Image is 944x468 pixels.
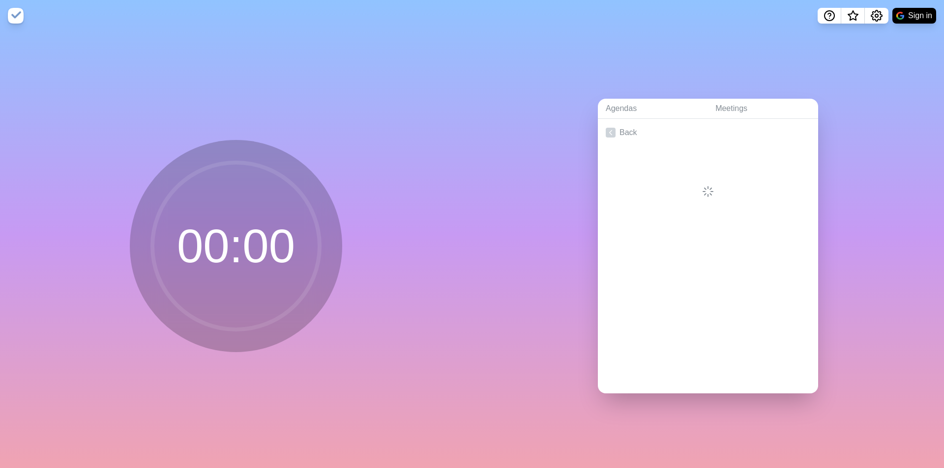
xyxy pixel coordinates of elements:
[598,119,818,146] a: Back
[708,99,818,119] a: Meetings
[892,8,936,24] button: Sign in
[865,8,888,24] button: Settings
[841,8,865,24] button: What’s new
[8,8,24,24] img: timeblocks logo
[818,8,841,24] button: Help
[896,12,904,20] img: google logo
[598,99,708,119] a: Agendas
